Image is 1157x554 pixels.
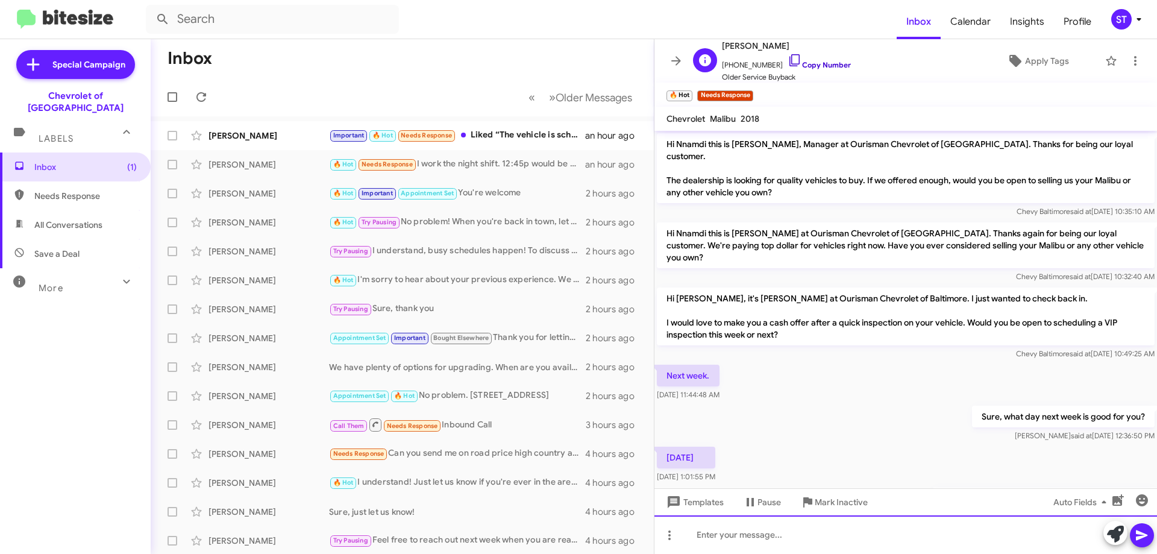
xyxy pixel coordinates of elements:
[585,535,644,547] div: 4 hours ago
[52,58,125,71] span: Special Campaign
[586,419,644,431] div: 3 hours ago
[932,488,1155,509] p: Sounds good, and what time is good for you [DATE]?
[586,303,644,315] div: 2 hours ago
[788,60,851,69] a: Copy Number
[329,157,585,171] div: I work the night shift. 12:45p would be drowsy for me. How about 2p, if you don't mind?
[34,219,102,231] span: All Conversations
[556,91,632,104] span: Older Messages
[333,422,365,430] span: Call Them
[1044,491,1121,513] button: Auto Fields
[585,159,644,171] div: an hour ago
[209,159,329,171] div: [PERSON_NAME]
[722,53,851,71] span: [PHONE_NUMBER]
[394,392,415,400] span: 🔥 Hot
[1070,349,1091,358] span: said at
[209,245,329,257] div: [PERSON_NAME]
[1111,9,1132,30] div: ST
[722,71,851,83] span: Older Service Buyback
[586,187,644,200] div: 2 hours ago
[333,276,354,284] span: 🔥 Hot
[586,390,644,402] div: 2 hours ago
[664,491,724,513] span: Templates
[34,248,80,260] span: Save a Deal
[586,274,644,286] div: 2 hours ago
[521,85,542,110] button: Previous
[333,450,384,458] span: Needs Response
[1017,207,1155,216] span: Chevy Baltimore [DATE] 10:35:10 AM
[433,334,489,342] span: Bought Elsewhere
[1071,431,1092,440] span: said at
[39,283,63,294] span: More
[654,491,733,513] button: Templates
[697,90,753,101] small: Needs Response
[333,479,354,486] span: 🔥 Hot
[401,131,452,139] span: Needs Response
[549,90,556,105] span: »
[329,273,586,287] div: I'm sorry to hear about your previous experience. We value your time and want to ensure you recei...
[585,130,644,142] div: an hour ago
[972,406,1155,427] p: Sure, what day next week is good for you?
[329,417,586,432] div: Inbound Call
[333,189,354,197] span: 🔥 Hot
[209,390,329,402] div: [PERSON_NAME]
[329,534,585,547] div: Feel free to reach out next week when you are ready to stop by.
[1025,50,1069,72] span: Apply Tags
[209,535,329,547] div: [PERSON_NAME]
[941,4,1000,39] a: Calendar
[333,392,386,400] span: Appointment Set
[1016,349,1155,358] span: Chevy Baltimore [DATE] 10:49:25 AM
[333,305,368,313] span: Try Pausing
[585,506,644,518] div: 4 hours ago
[542,85,639,110] button: Next
[1101,9,1144,30] button: ST
[586,332,644,344] div: 2 hours ago
[657,472,715,481] span: [DATE] 1:01:55 PM
[329,215,586,229] div: No problem! When you're back in town, let me know, and we can schedule a convenient time to see y...
[209,130,329,142] div: [PERSON_NAME]
[733,491,791,513] button: Pause
[657,133,1155,203] p: Hi Nnamdi this is [PERSON_NAME], Manager at Ourisman Chevrolet of [GEOGRAPHIC_DATA]. Thanks for b...
[722,39,851,53] span: [PERSON_NAME]
[329,476,585,489] div: I understand! Just let us know if you're ever in the area and we can find a convenient time for y...
[815,491,868,513] span: Mark Inactive
[1016,272,1155,281] span: Chevy Baltimore [DATE] 10:32:40 AM
[362,189,393,197] span: Important
[586,245,644,257] div: 2 hours ago
[1053,491,1111,513] span: Auto Fields
[209,332,329,344] div: [PERSON_NAME]
[329,244,586,258] div: I understand, busy schedules happen! To discuss the vehicle's potential, feel free to reach out l...
[1000,4,1054,39] a: Insights
[209,187,329,200] div: [PERSON_NAME]
[168,49,212,68] h1: Inbox
[329,447,585,461] div: Can you send me on road price high country awd
[333,537,368,544] span: Try Pausing
[791,491,877,513] button: Mark Inactive
[362,160,413,168] span: Needs Response
[585,477,644,489] div: 4 hours ago
[329,506,585,518] div: Sure, just let us know!
[522,85,639,110] nav: Page navigation example
[1015,431,1155,440] span: [PERSON_NAME] [DATE] 12:36:50 PM
[34,190,137,202] span: Needs Response
[1070,207,1091,216] span: said at
[209,274,329,286] div: [PERSON_NAME]
[710,113,736,124] span: Malibu
[209,361,329,373] div: [PERSON_NAME]
[329,186,586,200] div: You're welcome
[657,390,720,399] span: [DATE] 11:44:48 AM
[329,361,586,373] div: We have plenty of options for upgrading. When are you available to stop by so we can physically s...
[741,113,759,124] span: 2018
[39,133,74,144] span: Labels
[976,50,1099,72] button: Apply Tags
[757,491,781,513] span: Pause
[209,477,329,489] div: [PERSON_NAME]
[329,302,586,316] div: Sure, thank you
[586,361,644,373] div: 2 hours ago
[329,389,586,403] div: No problem. [STREET_ADDRESS]
[666,90,692,101] small: 🔥 Hot
[1054,4,1101,39] a: Profile
[657,222,1155,268] p: Hi Nnamdi this is [PERSON_NAME] at Ourisman Chevrolet of [GEOGRAPHIC_DATA]. Thanks again for bein...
